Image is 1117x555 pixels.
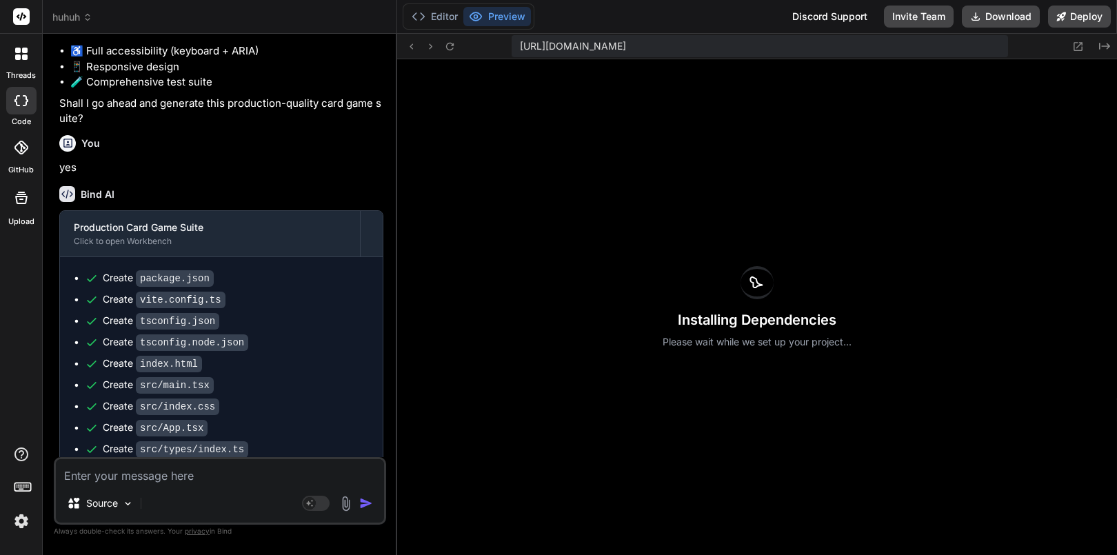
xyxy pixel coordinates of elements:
p: yes [59,160,383,176]
p: Source [86,496,118,510]
label: code [12,116,31,128]
span: huhuh [52,10,92,24]
p: Please wait while we set up your project... [663,335,852,349]
div: Create [103,421,208,435]
div: Create [103,356,202,371]
code: src/types/index.ts [136,441,248,458]
button: Editor [406,7,463,26]
label: Upload [8,216,34,228]
div: Click to open Workbench [74,236,346,247]
div: Create [103,271,214,285]
p: Shall I go ahead and generate this production-quality card game suite? [59,96,383,127]
h6: You [81,137,100,150]
div: Create [103,442,248,456]
span: privacy [185,527,210,535]
label: threads [6,70,36,81]
li: 🧪 Comprehensive test suite [70,74,383,90]
div: Create [103,314,219,328]
code: src/main.tsx [136,377,214,394]
span: [URL][DOMAIN_NAME] [520,39,626,53]
div: Production Card Game Suite [74,221,346,234]
p: Always double-check its answers. Your in Bind [54,525,386,538]
div: Discord Support [784,6,876,28]
div: Create [103,292,225,307]
li: ♿ Full accessibility (keyboard + ARIA) [70,43,383,59]
button: Download [962,6,1040,28]
img: settings [10,509,33,533]
code: vite.config.ts [136,292,225,308]
button: Production Card Game SuiteClick to open Workbench [60,211,360,256]
h6: Bind AI [81,188,114,201]
code: package.json [136,270,214,287]
div: Create [103,399,219,414]
label: GitHub [8,164,34,176]
code: index.html [136,356,202,372]
button: Deploy [1048,6,1111,28]
li: 📱 Responsive design [70,59,383,75]
img: attachment [338,496,354,512]
h3: Installing Dependencies [663,310,852,330]
div: Create [103,335,248,350]
img: icon [359,496,373,510]
code: tsconfig.json [136,313,219,330]
code: src/App.tsx [136,420,208,436]
img: Pick Models [122,498,134,509]
button: Preview [463,7,531,26]
div: Create [103,378,214,392]
code: src/index.css [136,398,219,415]
button: Invite Team [884,6,954,28]
code: tsconfig.node.json [136,334,248,351]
